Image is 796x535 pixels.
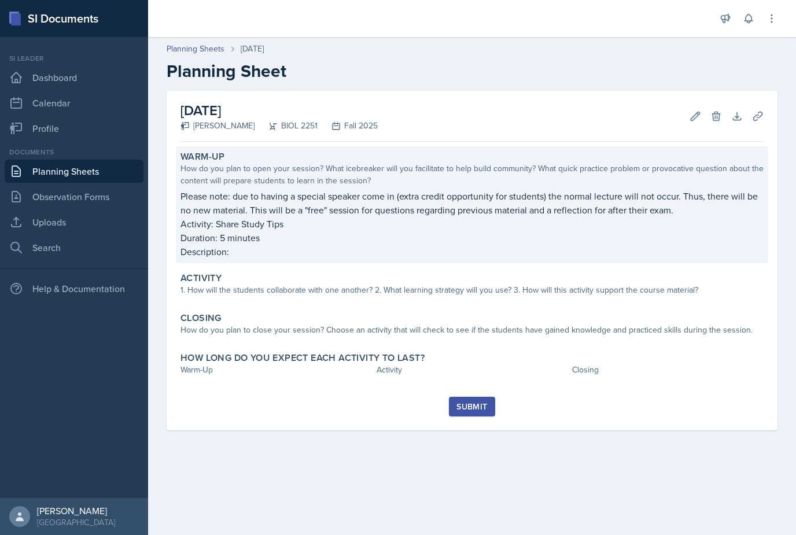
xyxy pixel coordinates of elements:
[5,185,143,208] a: Observation Forms
[5,91,143,115] a: Calendar
[180,163,764,187] div: How do you plan to open your session? What icebreaker will you facilitate to help build community...
[180,151,225,163] label: Warm-Up
[572,364,764,376] div: Closing
[255,120,318,132] div: BIOL 2251
[5,236,143,259] a: Search
[456,402,487,411] div: Submit
[5,277,143,300] div: Help & Documentation
[180,312,222,324] label: Closing
[5,66,143,89] a: Dashboard
[37,516,115,528] div: [GEOGRAPHIC_DATA]
[449,397,495,416] button: Submit
[180,231,764,245] p: Duration: 5 minutes
[167,43,224,55] a: Planning Sheets
[37,505,115,516] div: [PERSON_NAME]
[5,117,143,140] a: Profile
[377,364,568,376] div: Activity
[5,147,143,157] div: Documents
[180,100,378,121] h2: [DATE]
[180,352,425,364] label: How long do you expect each activity to last?
[318,120,378,132] div: Fall 2025
[167,61,777,82] h2: Planning Sheet
[180,120,255,132] div: [PERSON_NAME]
[180,217,764,231] p: Activity: Share Study Tips
[180,245,764,259] p: Description:
[180,364,372,376] div: Warm-Up
[241,43,264,55] div: [DATE]
[5,53,143,64] div: Si leader
[180,284,764,296] div: 1. How will the students collaborate with one another? 2. What learning strategy will you use? 3....
[5,211,143,234] a: Uploads
[180,189,764,217] p: Please note: due to having a special speaker come in (extra credit opportunity for students) the ...
[180,324,764,336] div: How do you plan to close your session? Choose an activity that will check to see if the students ...
[180,272,222,284] label: Activity
[5,160,143,183] a: Planning Sheets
